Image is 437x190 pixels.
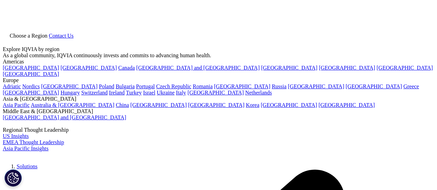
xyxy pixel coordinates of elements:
[156,83,191,89] a: Czech Republic
[3,133,29,139] a: US Insights
[3,146,48,151] a: Asia Pacific Insights
[319,65,375,71] a: [GEOGRAPHIC_DATA]
[81,90,107,96] a: Switzerland
[109,90,125,96] a: Ireland
[118,65,135,71] a: Canada
[60,90,80,96] a: Hungary
[10,33,47,39] span: Choose a Region
[143,90,155,96] a: Israel
[31,102,114,108] a: Australia & [GEOGRAPHIC_DATA]
[403,83,419,89] a: Greece
[22,83,40,89] a: Nordics
[136,83,155,89] a: Portugal
[3,52,434,59] div: As a global community, IQVIA continuously invests and commits to advancing human health.
[346,83,402,89] a: [GEOGRAPHIC_DATA]
[245,90,272,96] a: Netherlands
[130,102,187,108] a: [GEOGRAPHIC_DATA]
[272,83,287,89] a: Russia
[377,65,433,71] a: [GEOGRAPHIC_DATA]
[116,83,135,89] a: Bulgaria
[3,65,59,71] a: [GEOGRAPHIC_DATA]
[3,108,434,114] div: Middle East & [GEOGRAPHIC_DATA]
[3,83,21,89] a: Adriatic
[3,77,434,83] div: Europe
[3,71,59,77] a: [GEOGRAPHIC_DATA]
[261,65,317,71] a: [GEOGRAPHIC_DATA]
[99,83,114,89] a: Poland
[3,96,434,102] div: Asia & [GEOGRAPHIC_DATA]
[261,102,317,108] a: [GEOGRAPHIC_DATA]
[126,90,142,96] a: Turkey
[116,102,129,108] a: China
[3,114,126,120] a: [GEOGRAPHIC_DATA] and [GEOGRAPHIC_DATA]
[193,83,213,89] a: Romania
[136,65,259,71] a: [GEOGRAPHIC_DATA] and [GEOGRAPHIC_DATA]
[176,90,186,96] a: Italy
[288,83,344,89] a: [GEOGRAPHIC_DATA]
[3,46,434,52] div: Explore IQVIA by region
[41,83,97,89] a: [GEOGRAPHIC_DATA]
[157,90,175,96] a: Ukraine
[214,83,270,89] a: [GEOGRAPHIC_DATA]
[60,65,117,71] a: [GEOGRAPHIC_DATA]
[319,102,375,108] a: [GEOGRAPHIC_DATA]
[188,102,245,108] a: [GEOGRAPHIC_DATA]
[3,127,434,133] div: Regional Thought Leadership
[4,169,22,187] button: Cookies Settings
[3,139,64,145] a: EMEA Thought Leadership
[188,90,244,96] a: [GEOGRAPHIC_DATA]
[3,59,434,65] div: Americas
[17,163,37,169] a: Solutions
[3,102,30,108] a: Asia Pacific
[246,102,259,108] a: Korea
[3,90,59,96] a: [GEOGRAPHIC_DATA]
[49,33,74,39] a: Contact Us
